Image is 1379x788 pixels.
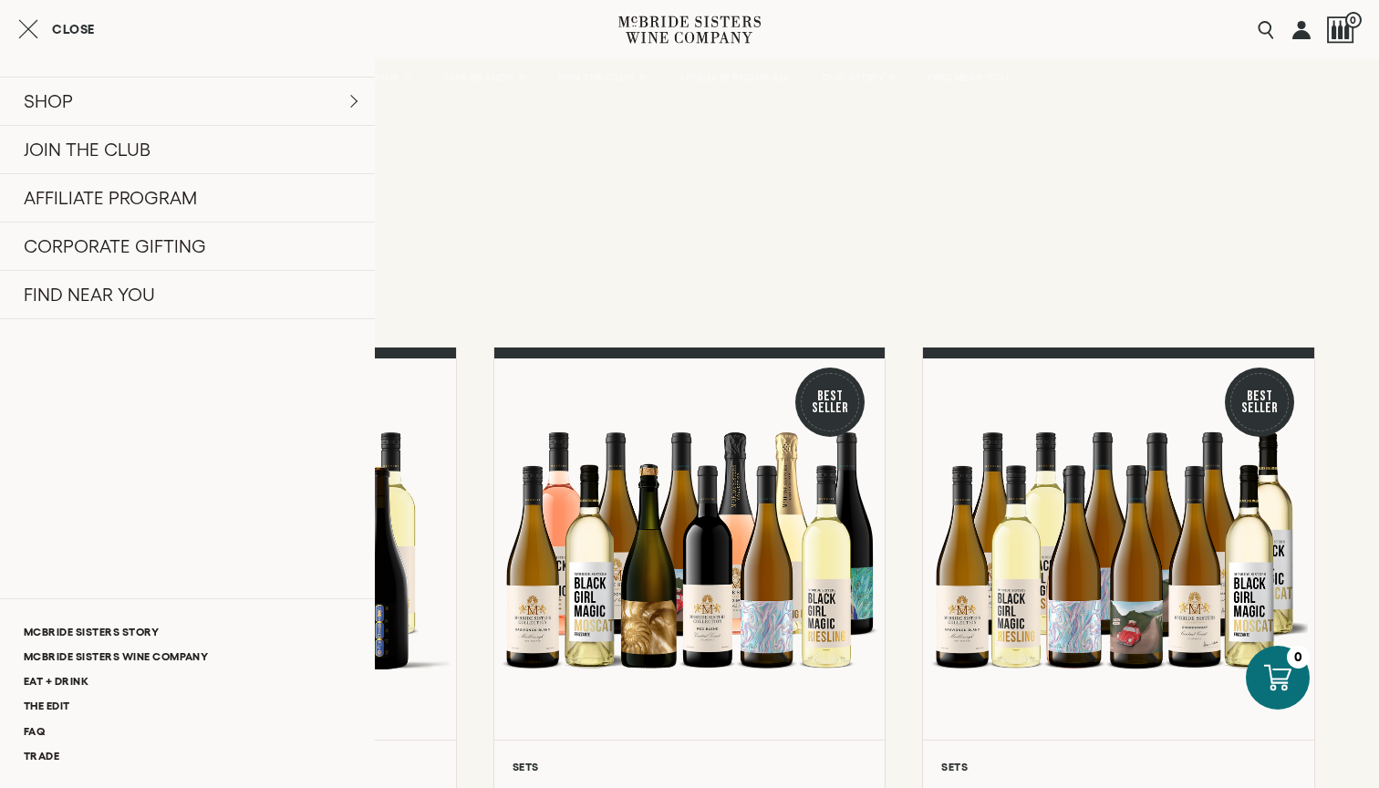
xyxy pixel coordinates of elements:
[513,761,867,772] h6: Sets
[928,71,1010,84] span: FIND NEAR YOU
[18,18,95,40] button: Close cart
[431,59,536,96] a: OUR BRANDS
[370,71,401,84] span: SHOP
[1345,12,1362,28] span: 0
[666,59,801,96] a: AFFILIATE PROGRAM
[810,59,907,96] a: OUR STORY
[52,23,95,36] span: Close
[443,71,514,84] span: OUR BRANDS
[822,71,886,84] span: OUR STORY
[1287,646,1310,669] div: 0
[545,59,658,96] a: JOIN THE CLUB
[358,59,422,96] a: SHOP
[678,71,789,84] span: AFFILIATE PROGRAM
[916,59,1021,96] a: FIND NEAR YOU
[941,761,1296,772] h6: Sets
[557,71,636,84] span: JOIN THE CLUB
